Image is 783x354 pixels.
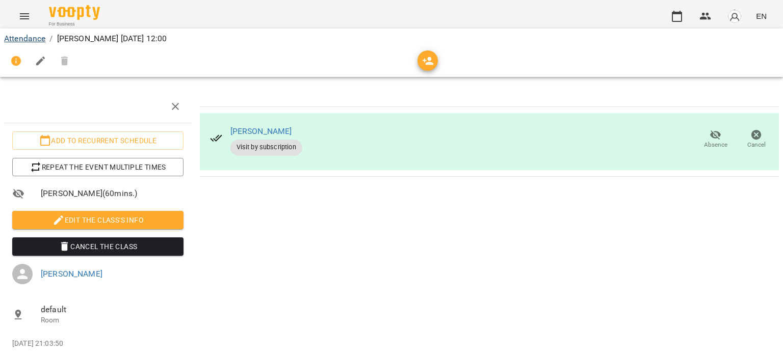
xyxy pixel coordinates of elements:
[20,161,175,173] span: Repeat the event multiple times
[20,134,175,147] span: Add to recurrent schedule
[230,143,302,152] span: Visit by subscription
[12,4,37,29] button: Menu
[736,125,777,154] button: Cancel
[12,211,184,229] button: Edit the class's Info
[41,304,184,316] span: default
[704,141,727,149] span: Absence
[20,240,175,253] span: Cancel the class
[49,5,100,20] img: Voopty Logo
[41,187,184,200] span: [PERSON_NAME] ( 60 mins. )
[49,21,100,28] span: For Business
[12,339,184,349] p: [DATE] 21:03:50
[752,7,771,25] button: EN
[695,125,736,154] button: Absence
[12,158,184,176] button: Repeat the event multiple times
[57,33,167,45] p: [PERSON_NAME] [DATE] 12:00
[727,9,742,23] img: avatar_s.png
[4,34,45,43] a: Attendance
[747,141,766,149] span: Cancel
[12,131,184,150] button: Add to recurrent schedule
[41,269,102,279] a: [PERSON_NAME]
[756,11,767,21] span: EN
[41,315,184,325] p: Room
[12,237,184,256] button: Cancel the class
[230,126,292,136] a: [PERSON_NAME]
[49,33,53,45] li: /
[4,33,779,45] nav: breadcrumb
[20,214,175,226] span: Edit the class's Info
